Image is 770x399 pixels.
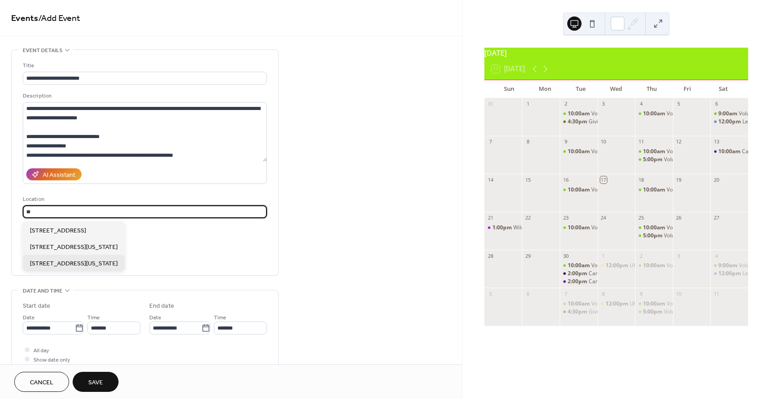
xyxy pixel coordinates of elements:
[568,148,591,155] span: 10:00am
[710,262,748,269] div: Volunteer Event at our Learning Garden
[562,215,569,221] div: 23
[560,118,598,126] div: Giving Tuesdays Fundraiser at Western Reserve Distillers
[643,308,664,316] span: 5:00pm
[638,176,644,183] div: 18
[718,262,739,269] span: 9:00am
[606,300,630,308] span: 12:00pm
[487,138,494,145] div: 7
[513,224,652,232] div: Wild Plant Identification Walk and Applesauce Workshop
[23,301,50,311] div: Start date
[667,224,752,232] div: Volunteer at [GEOGRAPHIC_DATA]
[524,290,531,297] div: 6
[643,262,667,269] span: 10:00am
[524,252,531,259] div: 29
[73,372,119,392] button: Save
[600,138,607,145] div: 10
[591,110,677,118] div: Volunteer at [GEOGRAPHIC_DATA]
[88,378,103,387] span: Save
[635,186,673,194] div: Volunteer at Superior
[487,101,494,107] div: 31
[591,186,677,194] div: Volunteer at [GEOGRAPHIC_DATA]
[568,224,591,232] span: 10:00am
[718,270,742,277] span: 12:00pm
[560,270,598,277] div: Care-A-Van Free Resource Event at the Superior Farm
[635,148,673,155] div: Volunteer at Superior
[598,300,635,308] div: UH Food Is Medicine Food Demos
[600,290,607,297] div: 8
[591,148,677,155] div: Volunteer at [GEOGRAPHIC_DATA]
[638,101,644,107] div: 4
[487,252,494,259] div: 28
[710,148,748,155] div: Care-A-Van Free Resource Event
[713,138,720,145] div: 13
[487,176,494,183] div: 14
[606,262,630,269] span: 12:00pm
[23,286,62,296] span: Date and time
[710,110,748,118] div: Volunteer Event at our Learning Garden
[14,372,69,392] button: Cancel
[214,313,226,322] span: Time
[524,176,531,183] div: 15
[718,118,742,126] span: 12:00pm
[710,118,748,126] div: Learning Garden at the Coit Road Farmers Market
[524,215,531,221] div: 22
[713,290,720,297] div: 11
[560,300,598,308] div: Volunteer at Superior
[560,308,598,316] div: Giving Tuesdays Fundraiser at Western Reserve Distillers
[560,186,598,194] div: Volunteer at Superior
[676,101,682,107] div: 5
[676,215,682,221] div: 26
[562,176,569,183] div: 16
[589,118,719,126] div: Giving Tuesdays Fundraiser at [GEOGRAPHIC_DATA]
[562,138,569,145] div: 9
[676,176,682,183] div: 19
[635,300,673,308] div: Volunteer at Superior
[30,243,118,252] span: [STREET_ADDRESS][US_STATE]
[676,138,682,145] div: 12
[524,138,531,145] div: 8
[568,270,589,277] span: 2:00pm
[30,378,53,387] span: Cancel
[568,186,591,194] span: 10:00am
[600,176,607,183] div: 17
[23,91,265,101] div: Description
[487,215,494,221] div: 21
[149,313,161,322] span: Date
[643,156,664,163] span: 5:00pm
[643,110,667,118] span: 10:00am
[11,10,38,27] a: Events
[568,118,589,126] span: 4:30pm
[560,224,598,232] div: Volunteer at Superior
[491,80,527,98] div: Sun
[560,110,598,118] div: Volunteer at Superior
[23,195,265,204] div: Location
[484,224,522,232] div: Wild Plant Identification Walk and Applesauce Workshop
[30,259,118,269] span: [STREET_ADDRESS][US_STATE]
[643,232,664,240] span: 5:00pm
[562,290,569,297] div: 7
[598,80,634,98] div: Wed
[33,346,49,355] span: All day
[562,101,569,107] div: 2
[635,224,673,232] div: Volunteer at Superior
[563,80,598,98] div: Tue
[149,301,174,311] div: End date
[568,308,589,316] span: 4:30pm
[589,270,740,277] div: Care-A-Van Free Resource Event at the [GEOGRAPHIC_DATA]
[643,186,667,194] span: 10:00am
[600,215,607,221] div: 24
[638,252,644,259] div: 2
[560,148,598,155] div: Volunteer at Superior
[600,252,607,259] div: 1
[713,101,720,107] div: 6
[635,262,673,269] div: Volunteer at Superior
[634,80,670,98] div: Thu
[630,300,713,308] div: UH Food Is Medicine Food Demos
[589,308,719,316] div: Giving Tuesdays Fundraiser at [GEOGRAPHIC_DATA]
[638,215,644,221] div: 25
[630,262,713,269] div: UH Food Is Medicine Food Demos
[23,61,265,70] div: Title
[638,138,644,145] div: 11
[676,290,682,297] div: 10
